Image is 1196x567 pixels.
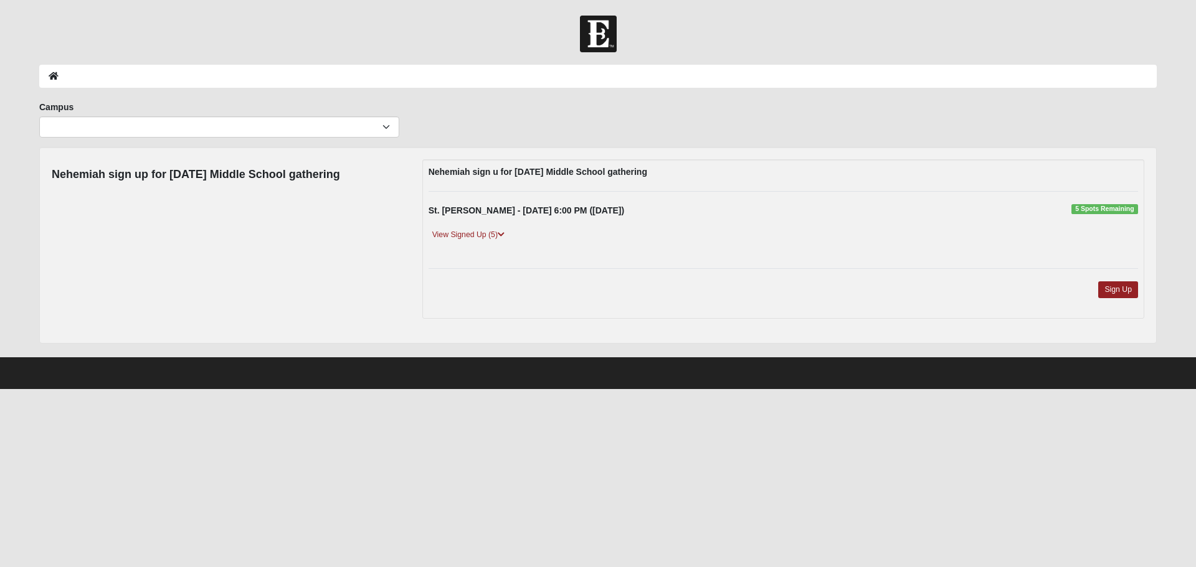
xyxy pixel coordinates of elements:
h4: Nehemiah sign up for [DATE] Middle School gathering [52,168,340,182]
strong: St. [PERSON_NAME] - [DATE] 6:00 PM ([DATE]) [429,205,624,215]
img: Church of Eleven22 Logo [580,16,617,52]
a: Sign Up [1098,281,1138,298]
span: 5 Spots Remaining [1071,204,1138,214]
label: Campus [39,101,74,113]
strong: Nehemiah sign u for [DATE] Middle School gathering [429,167,647,177]
a: View Signed Up (5) [429,228,508,241]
